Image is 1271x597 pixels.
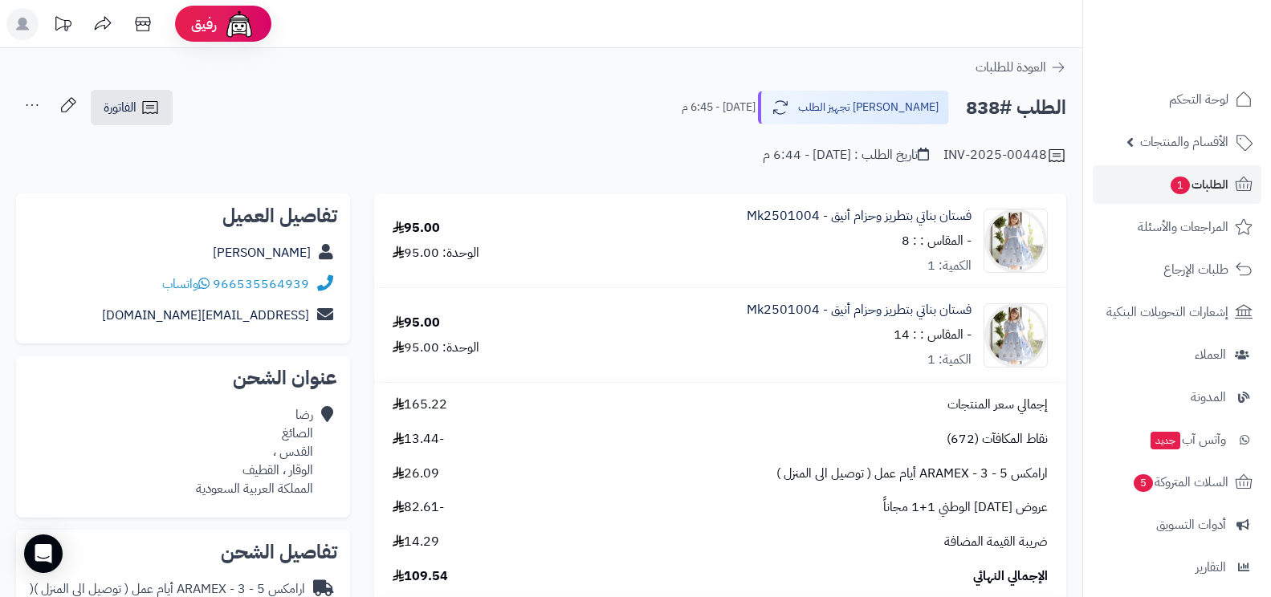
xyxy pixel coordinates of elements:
[91,90,173,125] a: الفاتورة
[1149,428,1226,451] span: وآتس آب
[1093,293,1261,331] a: إشعارات التحويلات البنكية
[102,306,309,325] a: [EMAIL_ADDRESS][DOMAIN_NAME]
[747,207,972,225] a: فستان بناتي بتطريز وحزام أنيق - Mk2501004
[1195,343,1226,366] span: العملاء
[1138,216,1228,238] span: المراجعات والأسئلة
[393,244,479,262] div: الوحدة: 95.00
[223,8,255,40] img: ai-face.png
[162,274,210,294] a: واتساب
[943,146,1066,165] div: INV-2025-00448
[1093,335,1261,374] a: العملاء
[1093,250,1261,289] a: طلبات الإرجاع
[1133,473,1153,492] span: 5
[1156,514,1226,536] span: أدوات التسويق
[104,98,136,117] span: الفاتورة
[1093,378,1261,416] a: المدونة
[43,8,83,44] a: تحديثات المنصة
[29,368,337,388] h2: عنوان الشحن
[763,146,929,164] div: تاريخ الطلب : [DATE] - 6:44 م
[1093,548,1261,587] a: التقارير
[902,231,972,250] small: - المقاس : : 8
[213,243,311,262] a: [PERSON_NAME]
[393,430,444,449] span: -13.44
[1093,165,1261,204] a: الطلبات1
[1162,32,1256,66] img: logo-2.png
[393,396,447,414] span: 165.22
[393,219,440,238] div: 95.00
[1196,556,1226,579] span: التقارير
[1169,88,1228,111] span: لوحة التحكم
[883,498,1048,517] span: عروض [DATE] الوطني 1+1 مجاناً
[1093,420,1261,459] a: وآتس آبجديد
[776,465,1048,483] span: ارامكس ARAMEX - 3 - 5 أيام عمل ( توصيل الى المنزل )
[1093,463,1261,502] a: السلات المتروكة5
[1163,258,1228,281] span: طلبات الإرجاع
[1093,208,1261,246] a: المراجعات والأسئلة
[1132,471,1228,493] span: السلات المتروكة
[24,534,63,573] div: Open Intercom Messenger
[213,274,309,294] a: 966535564939
[196,406,313,497] div: رضا الصائغ القدس ، الوقار ، القطيف المملكة العربية السعودية
[973,567,1048,586] span: الإجمالي النهائي
[984,209,1047,273] img: 1739125954-IMG_7240-90x90.jpeg
[1140,131,1228,153] span: الأقسام والمنتجات
[984,303,1047,368] img: 1739125954-IMG_7240-90x90.jpeg
[682,99,756,116] small: [DATE] - 6:45 م
[393,498,444,517] span: -82.61
[29,206,337,225] h2: تفاصيل العميل
[1191,386,1226,408] span: المدونة
[393,465,439,483] span: 26.09
[894,325,972,344] small: - المقاس : : 14
[944,533,1048,551] span: ضريبة القيمة المضافة
[393,567,448,586] span: 109.54
[966,91,1066,124] h2: الطلب #838
[29,542,337,562] h2: تفاصيل الشحن
[747,301,972,319] a: فستان بناتي بتطريز وحزام أنيق - Mk2501004
[191,14,217,34] span: رفيق
[393,533,439,551] span: 14.29
[947,396,1048,414] span: إجمالي سعر المنتجات
[1170,176,1190,194] span: 1
[1093,80,1261,119] a: لوحة التحكم
[1093,506,1261,544] a: أدوات التسويق
[1169,173,1228,196] span: الطلبات
[976,58,1046,77] span: العودة للطلبات
[393,314,440,332] div: 95.00
[393,339,479,357] div: الوحدة: 95.00
[1106,301,1228,323] span: إشعارات التحويلات البنكية
[976,58,1066,77] a: العودة للطلبات
[927,257,972,275] div: الكمية: 1
[947,430,1048,449] span: نقاط المكافآت (672)
[927,351,972,369] div: الكمية: 1
[758,91,949,124] button: [PERSON_NAME] تجهيز الطلب
[1151,432,1180,449] span: جديد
